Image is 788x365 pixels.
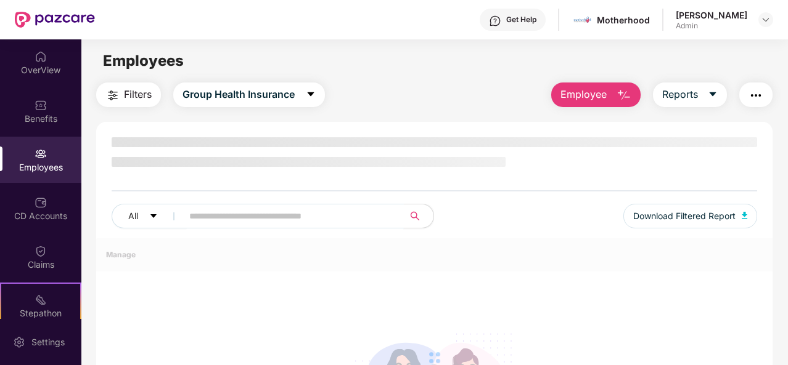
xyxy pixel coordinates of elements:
button: Download Filtered Report [623,204,758,228]
img: motherhood%20_%20logo.png [573,11,591,29]
span: Group Health Insurance [183,87,295,102]
span: Reports [662,87,698,102]
img: svg+xml;base64,PHN2ZyBpZD0iQmVuZWZpdHMiIHhtbG5zPSJodHRwOi8vd3d3LnczLm9yZy8yMDAwL3N2ZyIgd2lkdGg9Ij... [35,99,47,111]
span: caret-down [149,212,158,222]
button: Reportscaret-down [653,82,727,107]
img: svg+xml;base64,PHN2ZyB4bWxucz0iaHR0cDovL3d3dy53My5vcmcvMjAwMC9zdmciIHdpZHRoPSIyMSIgaGVpZ2h0PSIyMC... [35,294,47,306]
span: All [128,209,138,223]
span: caret-down [306,89,316,100]
span: Download Filtered Report [633,209,736,223]
button: Allcaret-down [112,204,187,228]
img: svg+xml;base64,PHN2ZyB4bWxucz0iaHR0cDovL3d3dy53My5vcmcvMjAwMC9zdmciIHdpZHRoPSIyNCIgaGVpZ2h0PSIyNC... [749,88,763,103]
img: svg+xml;base64,PHN2ZyBpZD0iRHJvcGRvd24tMzJ4MzIiIHhtbG5zPSJodHRwOi8vd3d3LnczLm9yZy8yMDAwL3N2ZyIgd2... [761,15,771,25]
div: Stepathon [1,307,80,319]
img: svg+xml;base64,PHN2ZyB4bWxucz0iaHR0cDovL3d3dy53My5vcmcvMjAwMC9zdmciIHhtbG5zOnhsaW5rPSJodHRwOi8vd3... [742,212,748,219]
div: Get Help [506,15,536,25]
span: Employees [103,52,184,70]
button: Group Health Insurancecaret-down [173,82,325,107]
img: svg+xml;base64,PHN2ZyBpZD0iQ2xhaW0iIHhtbG5zPSJodHRwOi8vd3d3LnczLm9yZy8yMDAwL3N2ZyIgd2lkdGg9IjIwIi... [35,245,47,257]
img: svg+xml;base64,PHN2ZyBpZD0iU2V0dGluZy0yMHgyMCIgeG1sbnM9Imh0dHA6Ly93d3cudzMub3JnLzIwMDAvc3ZnIiB3aW... [13,336,25,348]
img: svg+xml;base64,PHN2ZyBpZD0iSGVscC0zMngzMiIgeG1sbnM9Imh0dHA6Ly93d3cudzMub3JnLzIwMDAvc3ZnIiB3aWR0aD... [489,15,501,27]
button: search [403,204,434,228]
button: Employee [551,82,641,107]
span: caret-down [708,89,718,100]
div: Admin [676,21,747,31]
span: Employee [560,87,607,102]
button: Filters [96,82,161,107]
div: Settings [28,336,68,348]
img: svg+xml;base64,PHN2ZyB4bWxucz0iaHR0cDovL3d3dy53My5vcmcvMjAwMC9zdmciIHhtbG5zOnhsaW5rPSJodHRwOi8vd3... [617,88,631,103]
span: Filters [124,87,152,102]
img: svg+xml;base64,PHN2ZyBpZD0iQ0RfQWNjb3VudHMiIGRhdGEtbmFtZT0iQ0QgQWNjb3VudHMiIHhtbG5zPSJodHRwOi8vd3... [35,196,47,209]
div: [PERSON_NAME] [676,9,747,21]
img: svg+xml;base64,PHN2ZyB4bWxucz0iaHR0cDovL3d3dy53My5vcmcvMjAwMC9zdmciIHdpZHRoPSIyNCIgaGVpZ2h0PSIyNC... [105,88,120,103]
span: search [403,211,427,221]
img: svg+xml;base64,PHN2ZyBpZD0iSG9tZSIgeG1sbnM9Imh0dHA6Ly93d3cudzMub3JnLzIwMDAvc3ZnIiB3aWR0aD0iMjAiIG... [35,50,47,63]
img: svg+xml;base64,PHN2ZyBpZD0iRW1wbG95ZWVzIiB4bWxucz0iaHR0cDovL3d3dy53My5vcmcvMjAwMC9zdmciIHdpZHRoPS... [35,148,47,160]
img: New Pazcare Logo [15,12,95,28]
div: Motherhood [597,14,650,26]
